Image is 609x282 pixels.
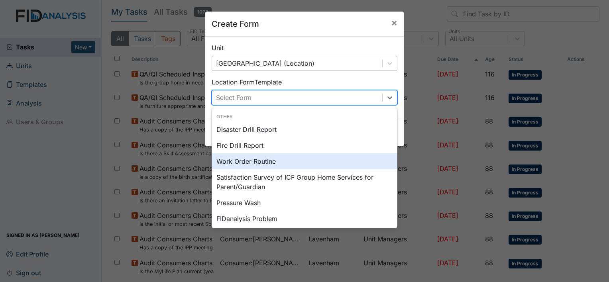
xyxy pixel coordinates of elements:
div: FIDanalysis Problem [212,211,397,227]
span: × [391,17,397,28]
label: Unit [212,43,224,53]
h5: Create Form [212,18,259,30]
div: Select Form [216,93,251,102]
div: [GEOGRAPHIC_DATA] (Location) [216,59,314,68]
div: Disaster Drill Report [212,121,397,137]
div: Pressure Wash [212,195,397,211]
label: Location Form Template [212,77,282,87]
div: Satisfaction Survey of ICF Group Home Services for Parent/Guardian [212,169,397,195]
div: Work Order Routine [212,153,397,169]
div: Other [212,113,397,120]
div: HVAC PM [212,227,397,243]
button: Close [385,12,404,34]
div: Fire Drill Report [212,137,397,153]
